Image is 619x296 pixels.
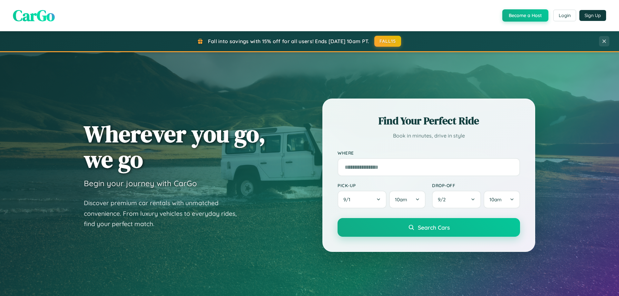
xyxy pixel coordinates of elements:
[432,191,481,208] button: 9/2
[338,183,426,188] label: Pick-up
[418,224,450,231] span: Search Cars
[432,183,520,188] label: Drop-off
[84,121,266,172] h1: Wherever you go, we go
[579,10,606,21] button: Sign Up
[84,178,197,188] h3: Begin your journey with CarGo
[484,191,520,208] button: 10am
[553,10,576,21] button: Login
[489,196,502,203] span: 10am
[438,196,449,203] span: 9 / 2
[338,191,387,208] button: 9/1
[374,36,401,47] button: FALL15
[338,150,520,156] label: Where
[84,198,245,229] p: Discover premium car rentals with unmatched convenience. From luxury vehicles to everyday rides, ...
[208,38,369,44] span: Fall into savings with 15% off for all users! Ends [DATE] 10am PT.
[338,218,520,237] button: Search Cars
[502,9,548,22] button: Become a Host
[395,196,407,203] span: 10am
[389,191,426,208] button: 10am
[338,131,520,140] p: Book in minutes, drive in style
[343,196,354,203] span: 9 / 1
[338,114,520,128] h2: Find Your Perfect Ride
[13,5,55,26] span: CarGo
